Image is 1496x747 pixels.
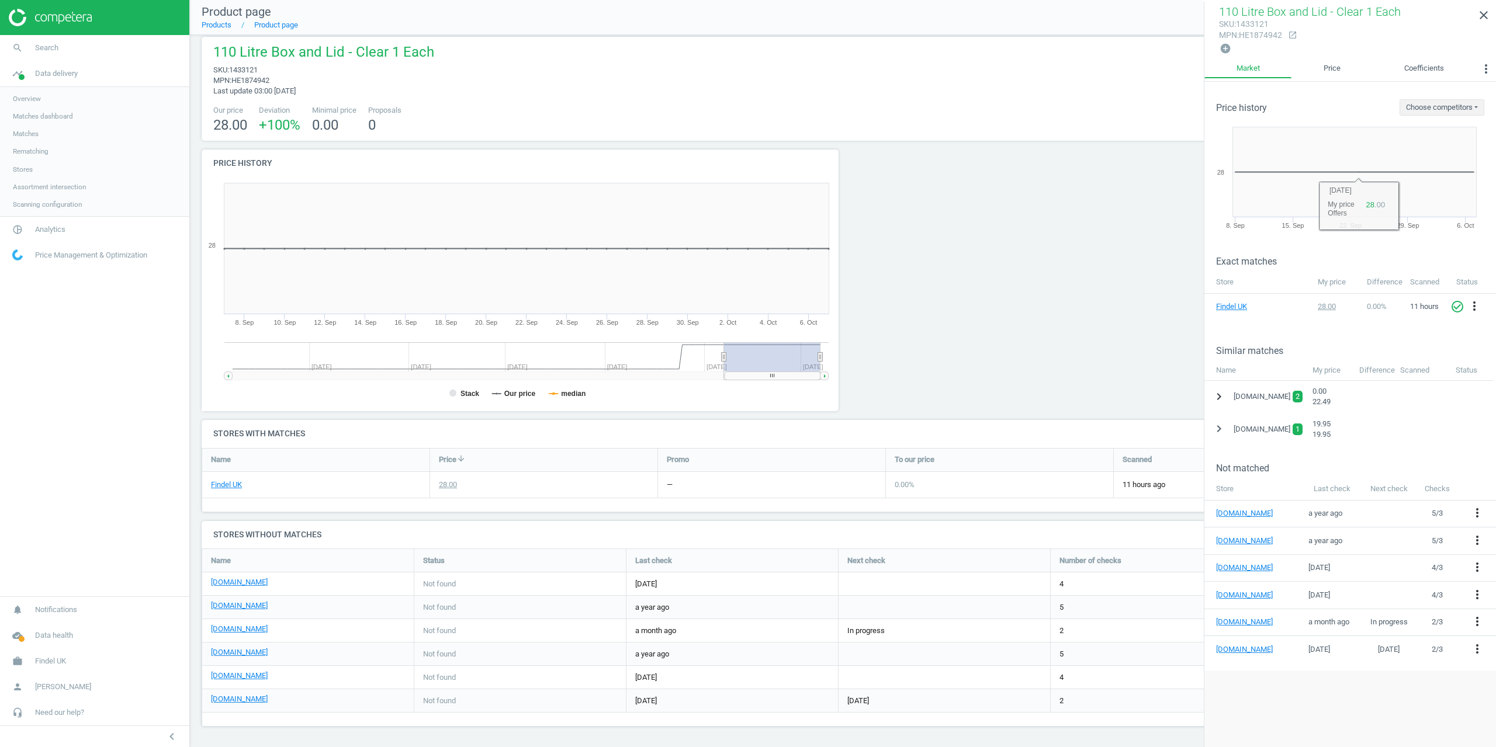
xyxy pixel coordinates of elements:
div: : HE1874942 [1219,30,1282,41]
tspan: 10. Sep [273,319,296,326]
span: Assortment intersection [13,182,86,192]
span: Overview [13,94,41,103]
th: Store [1204,271,1312,293]
span: Rematching [13,147,49,156]
tspan: 22. Sep [515,319,538,326]
tspan: 15. Sep [1282,222,1304,229]
span: Last update 03:00 [DATE] [213,86,296,95]
button: more_vert [1476,59,1496,82]
th: Last check [1303,478,1362,500]
a: [DOMAIN_NAME] [211,577,268,588]
i: more_vert [1470,560,1484,574]
a: [DOMAIN_NAME] [1216,536,1286,546]
i: arrow_downward [456,454,466,463]
span: Price Management & Optimization [35,250,147,260]
tspan: 8. Sep [1226,222,1245,229]
span: Minimal price [312,105,356,116]
th: Scanned [1404,271,1450,293]
span: Matches dashboard [13,112,73,121]
button: more_vert [1467,299,1481,314]
a: [DOMAIN_NAME] [1216,508,1286,519]
div: 28.00 [439,480,457,490]
span: 2 [1296,391,1300,402]
span: Product page [202,5,271,19]
th: Checks [1417,478,1457,500]
i: chevron_right [1212,422,1226,436]
span: 4 [1059,672,1064,683]
span: Findel UK [35,656,66,666]
span: 0.00 [312,117,338,133]
i: chevron_right [1212,390,1226,404]
span: Proposals [368,105,401,116]
span: 110 Litre Box and Lid - Clear 1 Each [213,43,434,65]
span: Scanning configuration [13,200,82,209]
i: headset_mic [6,701,29,724]
tspan: 6. Oct [800,319,817,326]
tspan: 4. Oct [760,319,777,326]
span: 4 [1059,579,1064,589]
tspan: Our price [504,390,536,398]
span: Name [211,555,231,566]
span: a year ago [1308,509,1342,517]
a: Products [202,20,231,29]
span: 2 [1059,626,1064,636]
a: [DOMAIN_NAME] [211,670,268,681]
td: 2 / 3 [1417,636,1457,663]
span: Search [35,43,58,53]
span: a year ago [635,602,829,613]
span: 11 hours ago [1123,480,1332,490]
i: person [6,676,29,698]
span: +100 % [259,117,300,133]
span: Not found [423,649,456,659]
button: chevron_right [1208,418,1230,440]
tspan: 28. Sep [636,319,659,326]
tspan: 24. Sep [556,319,578,326]
tspan: 16. Sep [394,319,417,326]
span: [PERSON_NAME] [35,682,91,692]
i: search [6,37,29,59]
th: Next check [1362,478,1417,500]
button: more_vert [1470,560,1484,575]
i: check_circle_outline [1450,300,1464,314]
button: more_vert [1470,533,1484,548]
text: 28 [209,242,216,249]
i: work [6,650,29,672]
tspan: 22. Sep [1339,222,1362,229]
tspan: Stack [460,390,479,398]
tspan: 12. Sep [314,319,336,326]
a: Coefficients [1373,59,1476,79]
a: Findel UK [211,480,242,490]
span: To our price [895,454,934,465]
button: chevron_left [157,729,186,744]
span: [DOMAIN_NAME] [1234,391,1290,402]
h3: Similar matches [1216,345,1496,356]
td: 4 / 3 [1417,582,1457,609]
span: [DATE] [1308,563,1330,572]
button: Choose competitors [1400,99,1484,116]
span: [DATE] [635,696,829,706]
span: 2 [1059,696,1064,706]
span: a month ago [1308,617,1349,626]
span: Our price [213,105,247,116]
span: [DATE] [1308,590,1330,599]
th: My price [1312,271,1361,293]
i: more_vert [1470,533,1484,547]
td: 5 / 3 [1417,500,1457,527]
a: [DOMAIN_NAME] [211,694,268,704]
tspan: median [561,390,586,398]
span: a year ago [1308,536,1342,545]
tspan: 8. Sep [236,319,254,326]
span: Data health [35,630,73,641]
div: 28.00 [1318,301,1356,312]
button: add_circle [1219,42,1232,55]
span: Next check [847,555,885,566]
th: Difference [1361,271,1404,293]
a: [DOMAIN_NAME] [211,600,268,611]
button: more_vert [1470,642,1484,657]
i: notifications [6,599,29,621]
div: Name [1204,359,1307,381]
span: sku [1219,19,1234,29]
span: 19.95 19.95 [1313,419,1331,439]
span: [DATE] [635,672,829,683]
button: more_vert [1470,588,1484,603]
